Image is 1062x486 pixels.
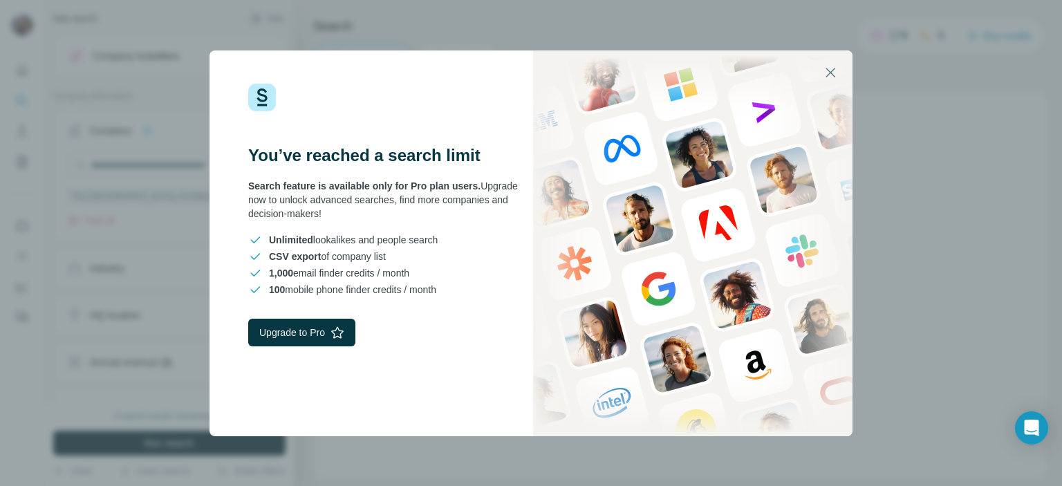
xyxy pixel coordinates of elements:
span: Unlimited [269,234,313,245]
img: Surfe Logo [248,84,276,111]
span: email finder credits / month [269,266,409,280]
span: Search feature is available only for Pro plan users. [248,180,481,191]
h3: You’ve reached a search limit [248,144,531,167]
span: mobile phone finder credits / month [269,283,436,297]
span: 100 [269,284,285,295]
div: Open Intercom Messenger [1015,411,1048,445]
span: of company list [269,250,386,263]
button: Upgrade to Pro [248,319,355,346]
span: 1,000 [269,268,293,279]
img: Surfe Stock Photo - showing people and technologies [533,50,853,436]
span: CSV export [269,251,321,262]
div: Upgrade now to unlock advanced searches, find more companies and decision-makers! [248,179,531,221]
span: lookalikes and people search [269,233,438,247]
